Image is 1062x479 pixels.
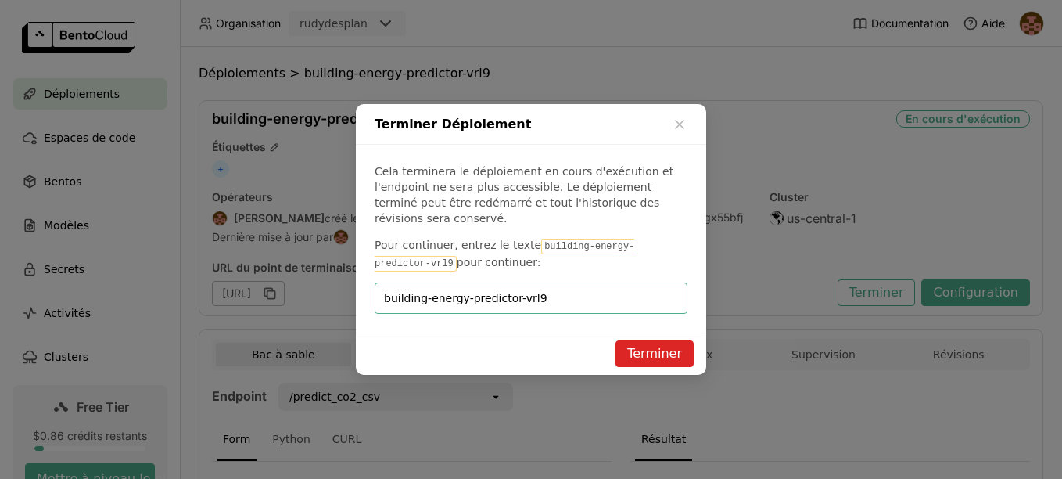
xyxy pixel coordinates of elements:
[457,256,541,268] span: pour continuer:
[356,104,706,145] div: Terminer Déploiement
[375,239,541,251] span: Pour continuer, entrez le texte
[356,104,706,375] div: dialog
[375,164,687,226] p: Cela terminera le déploiement en cours d'exécution et l'endpoint ne sera plus accessible. Le dépl...
[615,340,694,367] button: Terminer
